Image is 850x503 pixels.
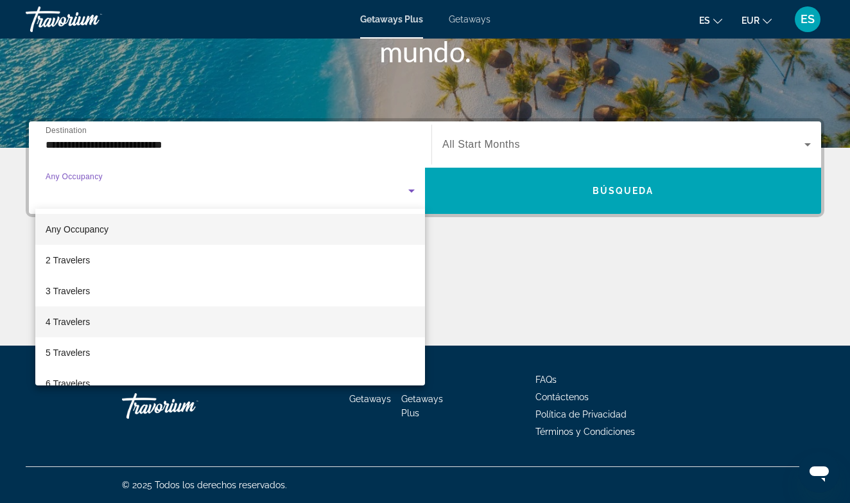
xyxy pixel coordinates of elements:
iframe: Botón para iniciar la ventana de mensajería [799,452,840,493]
span: 3 Travelers [46,283,90,299]
span: 6 Travelers [46,376,90,391]
span: 4 Travelers [46,314,90,330]
span: Any Occupancy [46,224,108,234]
span: 2 Travelers [46,252,90,268]
span: 5 Travelers [46,345,90,360]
